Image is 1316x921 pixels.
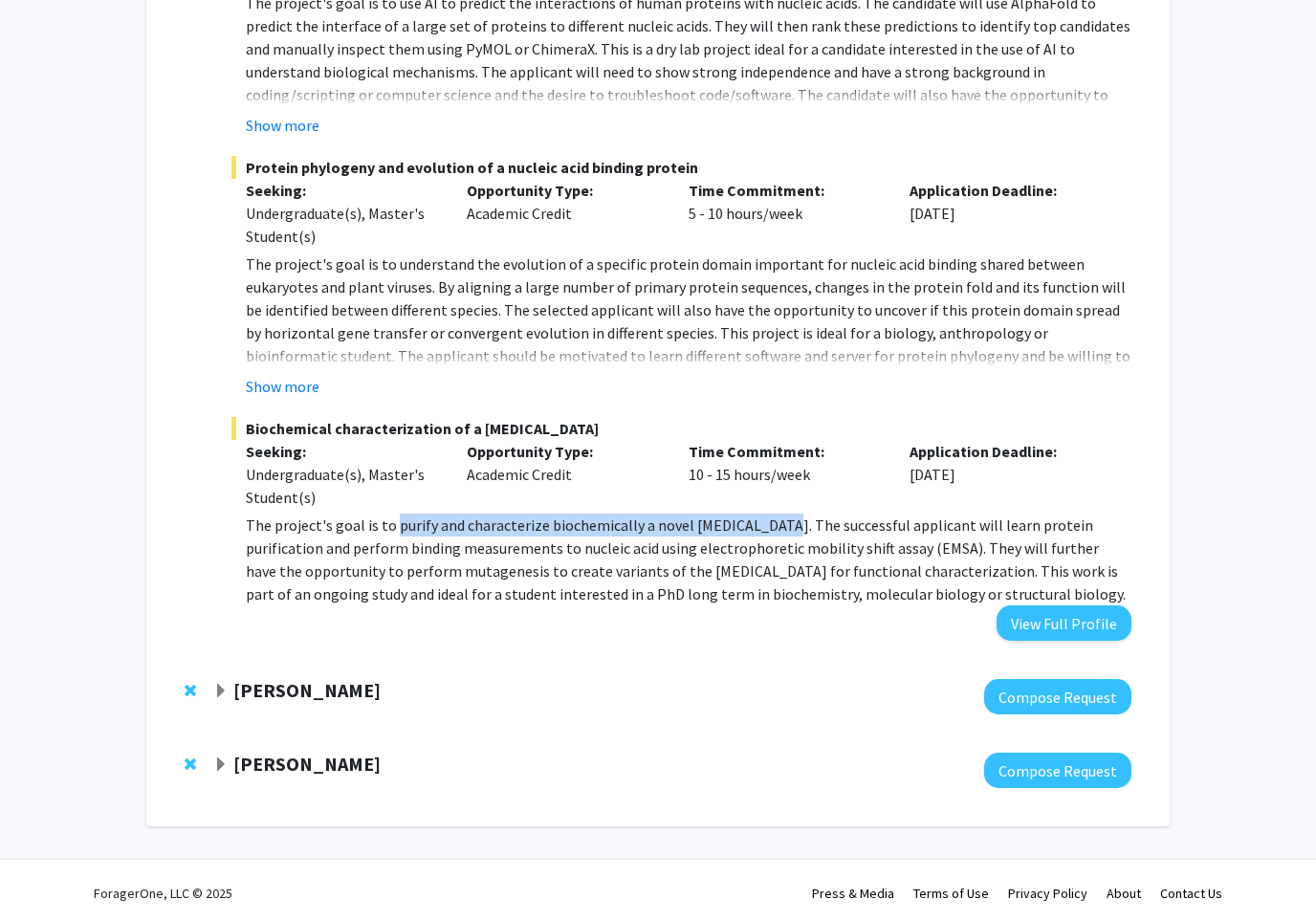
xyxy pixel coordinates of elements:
[213,757,229,773] span: Expand David Weinshenker Bookmark
[689,440,882,463] p: Time Commitment:
[674,440,896,509] div: 10 - 15 hours/week
[185,757,196,772] span: Remove David Weinshenker from bookmarks
[674,179,896,248] div: 5 - 10 hours/week
[246,463,439,509] div: Undergraduate(s), Master's Student(s)
[913,885,989,902] a: Terms of Use
[231,156,1131,179] span: Protein phylogeny and evolution of a nucleic acid binding protein
[812,885,894,902] a: Press & Media
[467,179,660,202] p: Opportunity Type:
[467,440,660,463] p: Opportunity Type:
[246,514,1131,605] p: The project's goal is to purify and characterize biochemically a novel [MEDICAL_DATA]. The succes...
[1107,885,1141,902] a: About
[689,179,882,202] p: Time Commitment:
[246,375,319,398] button: Show more
[1008,885,1087,902] a: Privacy Policy
[233,752,381,776] strong: [PERSON_NAME]
[185,683,196,698] span: Remove Christine Dunham from bookmarks
[910,440,1103,463] p: Application Deadline:
[452,440,674,509] div: Academic Credit
[984,753,1131,788] button: Compose Request to David Weinshenker
[246,202,439,248] div: Undergraduate(s), Master's Student(s)
[910,179,1103,202] p: Application Deadline:
[246,114,319,137] button: Show more
[246,252,1131,390] p: The project's goal is to understand the evolution of a specific protein domain important for nucl...
[895,440,1117,509] div: [DATE]
[452,179,674,248] div: Academic Credit
[997,605,1131,641] button: View Full Profile
[14,835,81,907] iframe: Chat
[1160,885,1222,902] a: Contact Us
[233,678,381,702] strong: [PERSON_NAME]
[231,417,1131,440] span: Biochemical characterization of a [MEDICAL_DATA]
[984,679,1131,714] button: Compose Request to Christine Dunham
[246,179,439,202] p: Seeking:
[213,684,229,699] span: Expand Christine Dunham Bookmark
[246,440,439,463] p: Seeking:
[895,179,1117,248] div: [DATE]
